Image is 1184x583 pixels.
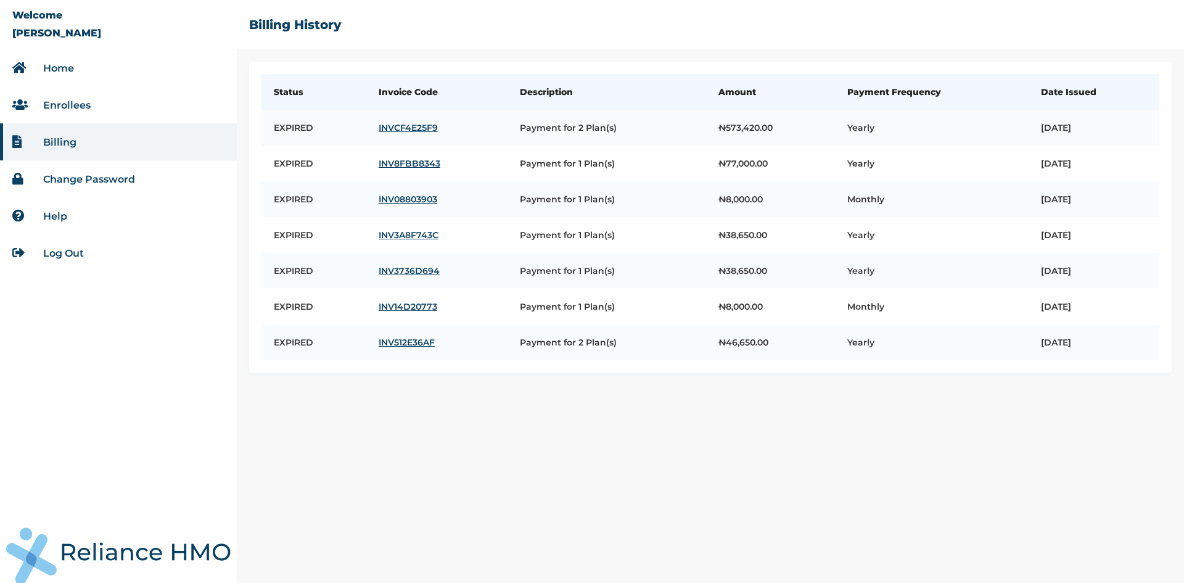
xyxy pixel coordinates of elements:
td: [DATE] [1029,253,1159,289]
td: Payment for 1 Plan(s) [508,146,706,181]
td: Payment for 2 Plan(s) [508,325,706,360]
td: EXPIRED [261,325,366,360]
a: INV3A8F743C [379,229,495,241]
th: Description [508,74,706,110]
a: Enrollees [43,99,91,111]
th: Invoice Code [366,74,508,110]
a: INV14D20773 [379,301,495,312]
td: Monthly [835,289,1029,325]
td: Monthly [835,181,1029,217]
p: Welcome [12,9,62,21]
h2: Billing History [249,17,341,32]
a: Change Password [43,173,135,185]
td: ₦ 38,650.00 [706,253,835,289]
td: [DATE] [1029,325,1159,360]
td: [DATE] [1029,146,1159,181]
td: EXPIRED [261,110,366,146]
td: Payment for 1 Plan(s) [508,181,706,217]
td: Yearly [835,146,1029,181]
th: Date Issued [1029,74,1159,110]
td: ₦ 77,000.00 [706,146,835,181]
a: INV8FBB8343 [379,158,495,169]
td: ₦ 46,650.00 [706,325,835,360]
td: EXPIRED [261,217,366,253]
td: [DATE] [1029,181,1159,217]
th: Amount [706,74,835,110]
td: [DATE] [1029,289,1159,325]
td: EXPIRED [261,181,366,217]
a: Help [43,210,67,222]
td: Yearly [835,110,1029,146]
td: ₦ 8,000.00 [706,181,835,217]
a: INV08803903 [379,194,495,205]
th: Status [261,74,366,110]
a: Billing [43,136,76,148]
a: Home [43,62,74,74]
td: Yearly [835,253,1029,289]
td: Payment for 1 Plan(s) [508,253,706,289]
td: EXPIRED [261,253,366,289]
td: [DATE] [1029,217,1159,253]
td: Yearly [835,325,1029,360]
td: Payment for 2 Plan(s) [508,110,706,146]
td: [DATE] [1029,110,1159,146]
td: ₦ 38,650.00 [706,217,835,253]
td: EXPIRED [261,146,366,181]
a: INV512E36AF [379,337,495,348]
td: ₦ 573,420.00 [706,110,835,146]
a: Log Out [43,247,84,259]
th: Payment Frequency [835,74,1029,110]
a: INV3736D694 [379,265,495,276]
td: ₦ 8,000.00 [706,289,835,325]
td: EXPIRED [261,289,366,325]
td: Payment for 1 Plan(s) [508,289,706,325]
td: Yearly [835,217,1029,253]
td: Payment for 1 Plan(s) [508,217,706,253]
a: INVCF4E25F9 [379,122,495,133]
p: [PERSON_NAME] [12,27,101,39]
